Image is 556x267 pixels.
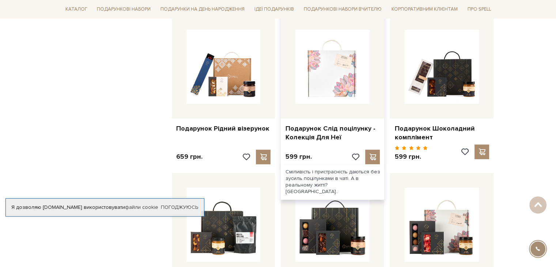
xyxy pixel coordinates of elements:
a: Корпоративним клієнтам [389,4,461,15]
p: 599 грн. [394,153,428,161]
div: Я дозволяю [DOMAIN_NAME] використовувати [6,204,204,211]
p: 659 грн. [176,153,203,161]
p: 599 грн. [285,153,311,161]
img: Подарунок Слід поцілунку - Колекція Для Неї [295,30,370,104]
a: Подарунок Рідний візерунок [176,124,271,133]
a: Подарункові набори Вчителю [301,3,385,15]
a: Подарунок Шоколадний комплімент [394,124,489,142]
div: Сміливість і пристрасність даються без зусиль поцілунками в чаті. А в реальному житті? [GEOGRAPHI... [281,164,384,200]
a: Каталог [63,4,90,15]
a: Подарункові набори [94,4,154,15]
a: Погоджуюсь [161,204,198,211]
a: Про Spell [464,4,493,15]
a: Подарунок Слід поцілунку - Колекція Для Неї [285,124,380,142]
a: Подарунки на День народження [158,4,247,15]
a: файли cookie [125,204,158,210]
a: Ідеї подарунків [251,4,297,15]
